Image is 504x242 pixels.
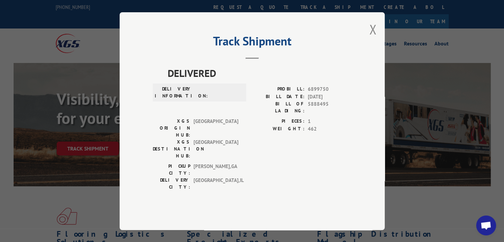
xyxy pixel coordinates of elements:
span: DELIVERED [168,66,352,81]
label: PIECES: [252,118,305,125]
span: [GEOGRAPHIC_DATA] [194,139,238,159]
label: WEIGHT: [252,125,305,133]
button: Close modal [369,21,376,38]
span: 462 [308,125,352,133]
label: XGS DESTINATION HUB: [153,139,190,159]
label: XGS ORIGIN HUB: [153,118,190,139]
span: 6899750 [308,86,352,93]
span: 1 [308,118,352,125]
label: DELIVERY CITY: [153,177,190,191]
span: [DATE] [308,93,352,100]
label: PICKUP CITY: [153,163,190,177]
span: [PERSON_NAME] , GA [194,163,238,177]
label: DELIVERY INFORMATION: [155,86,192,99]
span: 5888495 [308,100,352,114]
div: Open chat [476,215,496,235]
span: [GEOGRAPHIC_DATA] , IL [194,177,238,191]
label: BILL DATE: [252,93,305,100]
label: PROBILL: [252,86,305,93]
h2: Track Shipment [153,36,352,49]
span: [GEOGRAPHIC_DATA] [194,118,238,139]
label: BILL OF LADING: [252,100,305,114]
